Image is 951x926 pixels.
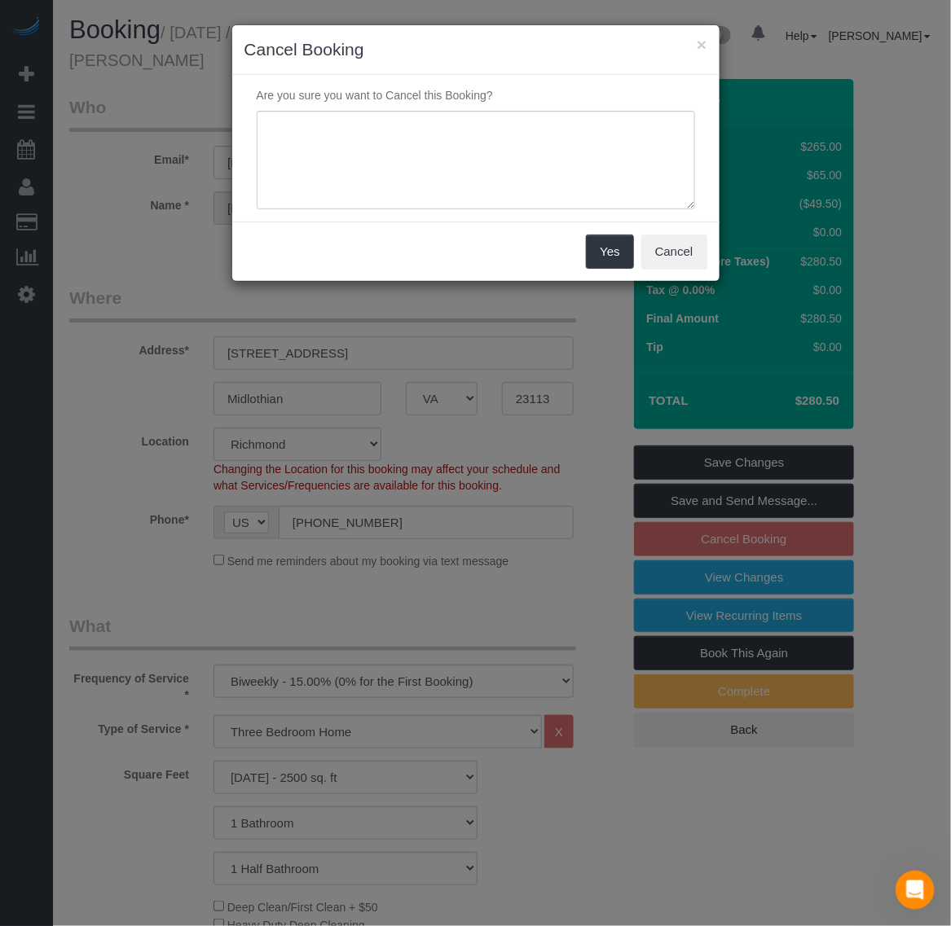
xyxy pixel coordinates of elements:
button: × [697,36,707,53]
sui-modal: Cancel Booking [232,25,720,281]
button: Cancel [641,235,707,269]
iframe: Intercom live chat [896,871,935,910]
h3: Cancel Booking [244,37,707,62]
p: Are you sure you want to Cancel this Booking? [244,87,707,103]
button: Yes [586,235,633,269]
